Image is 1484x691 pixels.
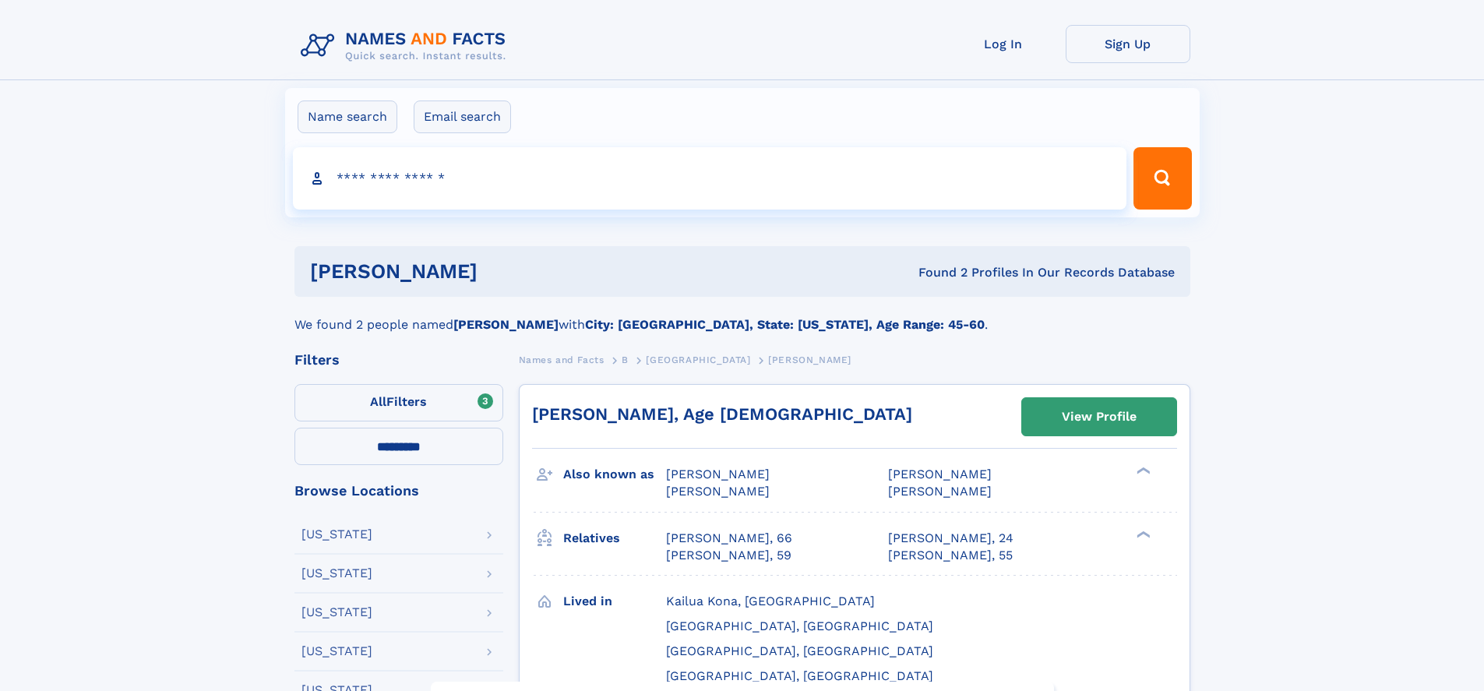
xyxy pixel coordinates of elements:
[666,594,875,608] span: Kailua Kona, [GEOGRAPHIC_DATA]
[294,484,503,498] div: Browse Locations
[888,467,992,481] span: [PERSON_NAME]
[1066,25,1190,63] a: Sign Up
[888,484,992,499] span: [PERSON_NAME]
[622,354,629,365] span: B
[453,317,559,332] b: [PERSON_NAME]
[301,606,372,619] div: [US_STATE]
[370,394,386,409] span: All
[1133,147,1191,210] button: Search Button
[698,264,1175,281] div: Found 2 Profiles In Our Records Database
[768,354,851,365] span: [PERSON_NAME]
[1062,399,1137,435] div: View Profile
[563,461,666,488] h3: Also known as
[301,645,372,658] div: [US_STATE]
[563,525,666,552] h3: Relatives
[563,588,666,615] h3: Lived in
[666,668,933,683] span: [GEOGRAPHIC_DATA], [GEOGRAPHIC_DATA]
[1133,529,1151,539] div: ❯
[622,350,629,369] a: B
[646,354,750,365] span: [GEOGRAPHIC_DATA]
[294,25,519,67] img: Logo Names and Facts
[294,297,1190,334] div: We found 2 people named with .
[1022,398,1176,435] a: View Profile
[532,404,912,424] a: [PERSON_NAME], Age [DEMOGRAPHIC_DATA]
[666,643,933,658] span: [GEOGRAPHIC_DATA], [GEOGRAPHIC_DATA]
[646,350,750,369] a: [GEOGRAPHIC_DATA]
[301,567,372,580] div: [US_STATE]
[941,25,1066,63] a: Log In
[666,547,791,564] a: [PERSON_NAME], 59
[414,100,511,133] label: Email search
[1133,466,1151,476] div: ❯
[666,467,770,481] span: [PERSON_NAME]
[294,384,503,421] label: Filters
[585,317,985,332] b: City: [GEOGRAPHIC_DATA], State: [US_STATE], Age Range: 45-60
[888,547,1013,564] a: [PERSON_NAME], 55
[293,147,1127,210] input: search input
[310,262,698,281] h1: [PERSON_NAME]
[519,350,605,369] a: Names and Facts
[298,100,397,133] label: Name search
[666,619,933,633] span: [GEOGRAPHIC_DATA], [GEOGRAPHIC_DATA]
[294,353,503,367] div: Filters
[888,530,1013,547] a: [PERSON_NAME], 24
[301,528,372,541] div: [US_STATE]
[666,484,770,499] span: [PERSON_NAME]
[666,530,792,547] a: [PERSON_NAME], 66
